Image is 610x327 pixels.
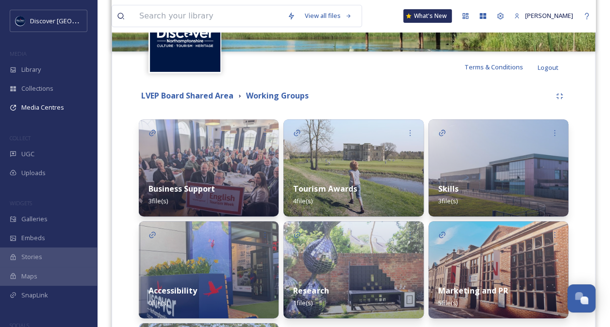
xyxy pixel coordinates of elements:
span: 0 file(s) [148,298,168,307]
a: What's New [403,9,452,23]
img: 0c84a837-7e82-45db-8c4d-a7cc46ec2f26.jpg [283,119,423,216]
img: 90641690-aca4-43a0-933d-c67e68adbf8c.jpg [283,221,423,318]
span: Embeds [21,233,45,243]
span: Logout [538,63,559,72]
img: dfde90a7-404b-45e6-9575-8ff9313f1f1e.jpg [429,119,568,216]
strong: Business Support [148,183,215,194]
img: 1e2dbd8a-cd09-4f77-a8f9-3a9a93719042.jpg [139,119,279,216]
span: Uploads [21,168,46,178]
strong: Research [293,285,329,296]
strong: Skills [438,183,459,194]
span: Stories [21,252,42,262]
span: UGC [21,149,34,159]
span: Terms & Conditions [464,63,523,71]
span: SnapLink [21,291,48,300]
span: Galleries [21,214,48,224]
span: COLLECT [10,134,31,142]
button: Open Chat [567,284,595,312]
strong: Accessibility [148,285,197,296]
span: Maps [21,272,37,281]
span: 1 file(s) [293,298,313,307]
a: Terms & Conditions [464,61,538,73]
span: 5 file(s) [438,298,458,307]
span: 3 file(s) [438,196,458,205]
span: 4 file(s) [293,196,313,205]
span: Collections [21,84,53,93]
img: d0b0ae60-025d-492c-aa3f-eb11bea9cc91.jpg [429,221,568,318]
strong: Marketing and PR [438,285,508,296]
span: 3 file(s) [148,196,168,205]
span: WIDGETS [10,199,32,207]
span: Media Centres [21,103,64,112]
strong: LVEP Board Shared Area [141,90,233,101]
span: [PERSON_NAME] [525,11,573,20]
img: Untitled%20design%20%282%29.png [16,16,25,26]
span: MEDIA [10,50,27,57]
a: [PERSON_NAME] [509,6,578,25]
input: Search your library [134,5,282,27]
img: 99416d89-c4b5-4178-9d70-76aeacb62484.jpg [139,221,279,318]
img: Untitled%20design%20%282%29.png [150,1,220,72]
a: View all files [300,6,357,25]
span: Library [21,65,41,74]
strong: Working Groups [246,90,309,101]
strong: Tourism Awards [293,183,357,194]
span: Discover [GEOGRAPHIC_DATA] [30,16,118,25]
